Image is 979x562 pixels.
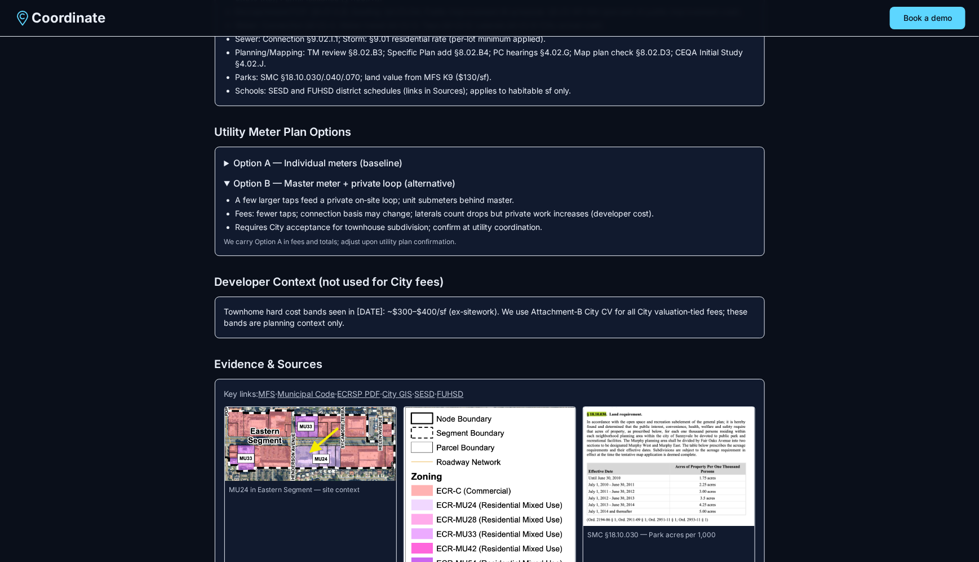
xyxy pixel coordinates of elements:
figcaption: SMC §18.10.030 — Park acres per 1,000 [583,526,755,544]
img: MU24 in Eastern Segment — site context [225,407,396,481]
div: Key links: · · · · · [224,388,755,400]
li: Sewer: Connection §9.02.I.1; Storm: §9.01 residential rate (per‑lot minimum applied). [236,33,755,45]
span: Coordinate [32,9,105,27]
li: A few larger taps feed a private on‑site loop; unit submeters behind master. [236,194,755,206]
a: Municipal Code [278,389,335,399]
summary: Option A — Individual meters (baseline) [224,156,755,170]
li: Fees: fewer taps; connection basis may change; laterals count drops but private work increases (d... [236,208,755,219]
h2: Developer Context (not used for City fees) [215,274,765,290]
div: We carry Option A in fees and totals; adjust upon utility plan confirmation. [224,237,755,246]
img: Coordinate [14,9,32,27]
button: Book a demo [890,7,965,29]
a: FUHSD [437,389,464,399]
figcaption: MU24 in Eastern Segment — site context [225,481,396,499]
a: Coordinate [14,9,105,27]
h2: Utility Meter Plan Options [215,124,765,140]
li: Planning/Mapping: TM review §8.02.B3; Specific Plan add §8.02.B4; PC hearings §4.02.G; Map plan c... [236,47,755,69]
li: Schools: SESD and FUHSD district schedules (links in Sources); applies to habitable sf only. [236,85,755,96]
h2: Evidence & Sources [215,356,765,372]
summary: Option B — Master meter + private loop (alternative) [224,176,755,190]
a: MFS [259,389,276,399]
a: City GIS [383,389,413,399]
a: SESD [415,389,435,399]
img: SMC §18.10.030 — Park acres per 1,000 [583,407,755,526]
a: ECRSP PDF [338,389,380,399]
li: Parks: SMC §18.10.030/.040/.070; land value from MFS K9 ($130/sf). [236,72,755,83]
div: Townhome hard cost bands seen in [DATE]: ~$300–$400/sf (ex‑sitework). We use Attachment‑B City CV... [224,306,755,329]
li: Requires City acceptance for townhouse subdivision; confirm at utility coordination. [236,222,755,233]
